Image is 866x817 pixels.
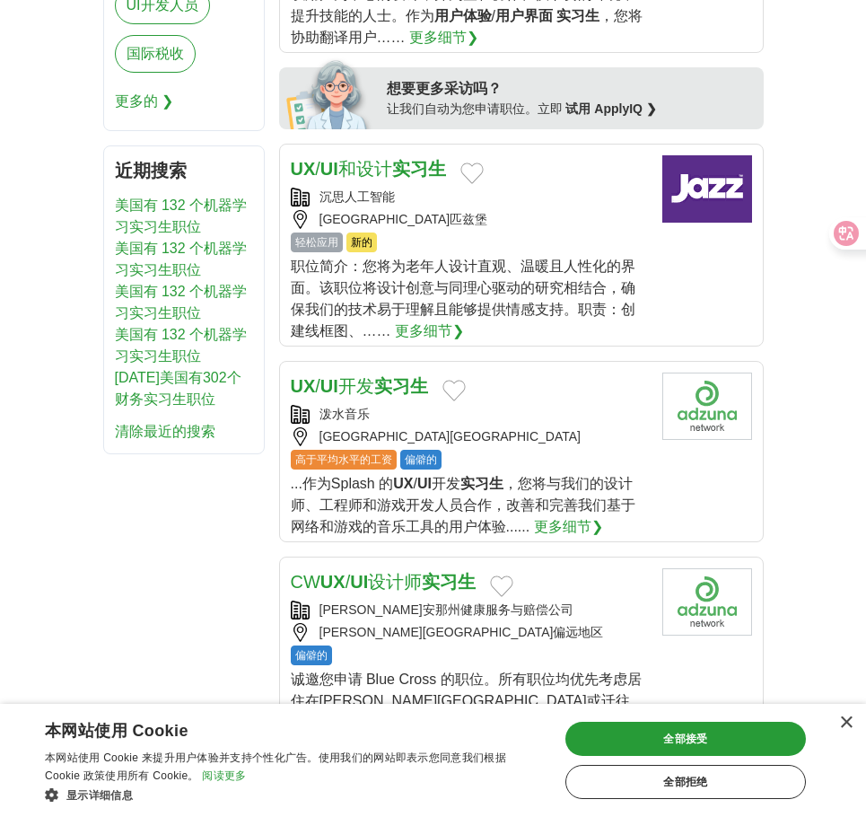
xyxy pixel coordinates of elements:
font: [PERSON_NAME][GEOGRAPHIC_DATA]偏远地区 [319,625,604,639]
font: ，您将与我们的设计师、工程师和游戏开发人员合作，改善和完善我们基于网络和游戏的音乐工具的用户体验...... [291,476,635,534]
font: 实习生 [374,376,428,396]
font: 设计师 [368,572,422,592]
font: [GEOGRAPHIC_DATA][GEOGRAPHIC_DATA] [319,429,581,444]
font: 让我们自动为您申请职位。立即 [387,101,563,116]
font: 和设计 [338,159,392,179]
font: 全部接受 [663,733,708,745]
a: 国际税收 [115,35,196,73]
font: 实习生 [392,159,446,179]
font: UI [350,572,368,592]
font: 诚邀您申请 Blue Cross 的职位。所有职位均优先考虑居住在[PERSON_NAME][GEOGRAPHIC_DATA]或迁往[PERSON_NAME][GEOGRAPHIC_DATA]的... [291,672,644,751]
font: UI [320,159,338,179]
font: UX [320,572,346,592]
font: CW [291,572,320,592]
a: 美国有 132 个机器学习实习生职位 [115,327,248,364]
font: / [315,159,320,179]
font: 更多细节❯ [409,30,478,45]
font: 本网站使用 Cookie 来提升用户体验并支持个性化广告。使用我们的网站即表示您同意我们根据 Cookie 政策使用所有 Cookie。 [45,751,506,782]
font: [PERSON_NAME]安那州健康服务与赔偿公司 [319,602,573,617]
font: UI [417,476,432,491]
div: 全部拒绝 [565,765,806,799]
font: 偏僻的 [405,453,437,466]
a: 阅读更多，打开新窗口 [202,769,246,782]
font: 更多细节❯ [534,519,603,534]
button: 添加到收藏职位 [442,380,466,401]
font: 阅读更多 [202,769,246,782]
font: 偏僻的 [295,649,328,662]
a: 更多细节❯ [409,27,478,48]
img: apply-iq-scientist.png [286,57,373,129]
font: / [346,572,351,592]
div: 全部接受 [565,722,806,756]
font: / [315,376,320,396]
font: 更多的 ❯ [115,93,173,109]
font: 轻松应用 [295,236,338,249]
font: 国际税收 [127,46,184,61]
font: 实习生 [460,476,503,491]
a: 美国有 132 个机器学习实习生职位 [115,198,248,234]
font: UI [320,376,338,396]
a: 清除最近的搜索 [115,424,215,439]
a: 试用 ApplyIQ ❯ [565,101,656,116]
font: 实习生 [422,572,476,592]
font: 全部拒绝 [663,776,708,788]
font: / [492,8,495,23]
button: 添加到收藏职位 [490,575,513,597]
font: 实习生 [556,8,599,23]
a: 更多细节❯ [395,321,464,342]
img: 公司徽标 [662,155,752,223]
font: 高于平均水平的工资 [295,453,392,466]
a: 更多细节❯ [534,516,603,538]
font: / [413,476,416,491]
font: 显示详细信息 [66,789,133,802]
font: UX [393,476,413,491]
font: UX [291,376,316,396]
div: 关闭 [839,716,853,730]
font: 新的 [351,236,372,249]
font: × [839,707,854,736]
font: 本网站使用 Cookie [45,722,188,740]
a: 美国有 132 个机器学习实习生职位 [115,241,248,277]
font: 开发 [338,376,374,396]
font: [GEOGRAPHIC_DATA]匹兹堡 [319,212,488,226]
div: 显示详细信息 [45,786,544,804]
font: 开发 [432,476,460,491]
a: CWUX/UI设计师实习生 [291,572,477,592]
a: 美国有 132 个机器学习实习生职位 [115,284,248,321]
a: [DATE]美国有302个财务实习生职位 [115,370,241,407]
font: 职位简介：您将为老年人设计直观、温暖且人性化的界面。该职位将设计创意与同理心驱动的研究相结合，确保我们的技术易于理解且能够提供情感支持。职责：创建线框图、…… [291,259,635,338]
a: UX/UI和设计实习生 [291,159,446,179]
font: 近期搜索 [115,161,187,180]
button: 添加到收藏职位 [460,163,484,184]
font: 泼水音乐 [319,407,370,421]
a: UX/UI开发实习生 [291,376,428,396]
font: 用户体验 [434,8,492,23]
img: 公司徽标 [662,568,752,636]
img: 公司徽标 [662,373,752,440]
font: ...作为Splash 的 [291,476,394,491]
font: 沉思人工智能 [319,189,395,204]
font: UX [291,159,316,179]
font: 用户界面 [495,8,553,23]
font: 想要更多采访吗？ [387,81,502,96]
font: 更多细节❯ [395,323,464,338]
